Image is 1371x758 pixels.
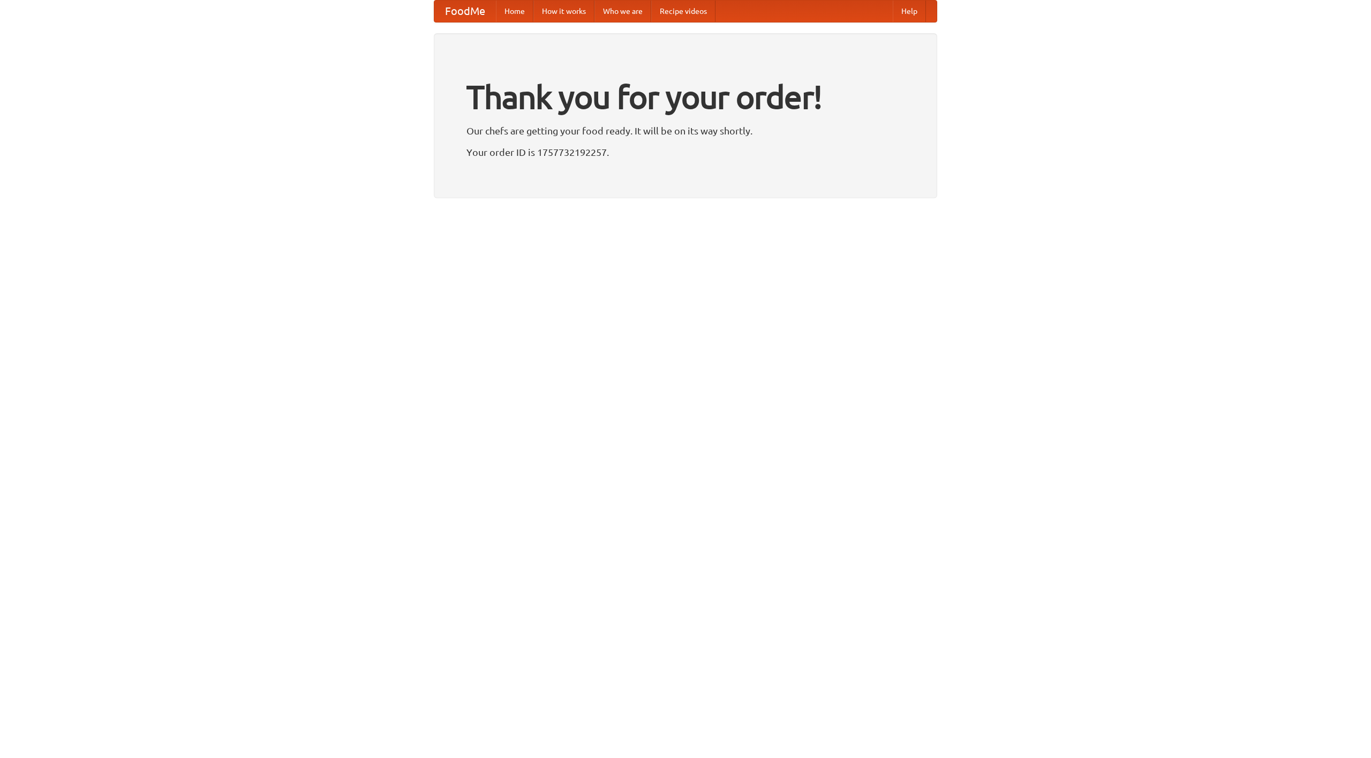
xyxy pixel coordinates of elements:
a: Home [496,1,533,22]
a: How it works [533,1,594,22]
a: Help [893,1,926,22]
h1: Thank you for your order! [466,71,905,123]
a: Recipe videos [651,1,715,22]
a: Who we are [594,1,651,22]
p: Your order ID is 1757732192257. [466,144,905,160]
p: Our chefs are getting your food ready. It will be on its way shortly. [466,123,905,139]
a: FoodMe [434,1,496,22]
